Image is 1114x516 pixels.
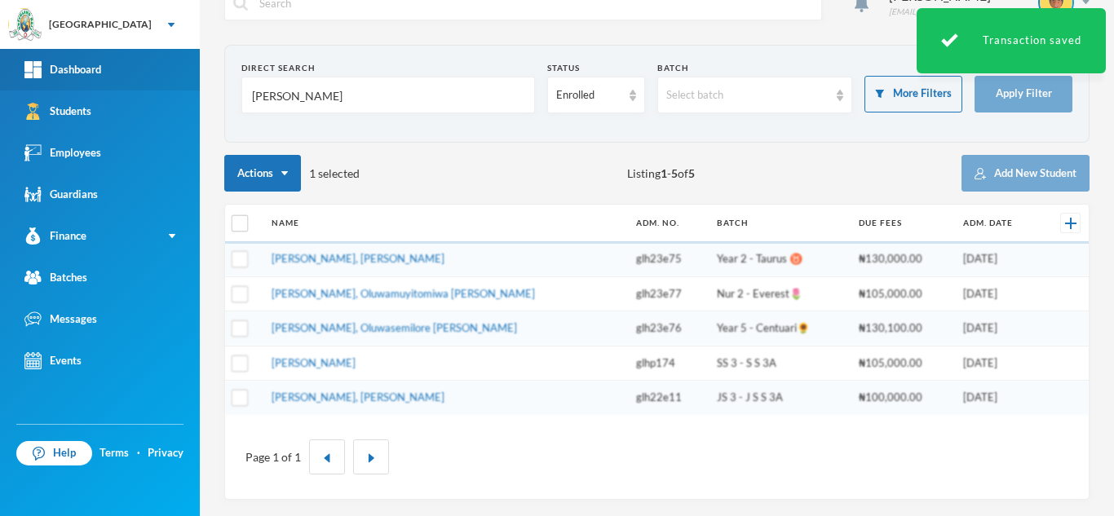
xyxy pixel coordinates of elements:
div: · [137,445,140,461]
div: Enrolled [556,87,621,104]
input: Name, Admin No, Phone number, Email Address [250,77,526,114]
div: Students [24,103,91,120]
div: [GEOGRAPHIC_DATA] [49,17,152,32]
td: SS 3 - S S 3A [709,346,851,381]
div: Guardians [24,186,98,203]
td: [DATE] [955,381,1041,415]
td: [DATE] [955,242,1041,277]
td: ₦130,100.00 [851,311,955,346]
td: Year 2 - Taurus ♉️ [709,242,851,277]
td: ₦105,000.00 [851,346,955,381]
b: 1 [661,166,667,180]
div: Events [24,352,82,369]
td: [DATE] [955,311,1041,346]
td: glh23e75 [628,242,709,277]
a: Help [16,441,92,465]
div: Page 1 of 1 [245,448,301,465]
td: ₦105,000.00 [851,276,955,311]
span: Listing - of [627,165,695,182]
div: Status [547,62,645,74]
a: [PERSON_NAME], [PERSON_NAME] [272,390,444,404]
th: Due Fees [851,205,955,242]
a: [PERSON_NAME], Oluwasemilore [PERSON_NAME] [272,321,517,334]
button: More Filters [864,76,962,112]
div: Direct Search [241,62,535,74]
div: Messages [24,311,97,328]
td: [DATE] [955,346,1041,381]
div: Finance [24,227,86,245]
div: Batches [24,269,87,286]
button: Apply Filter [975,76,1072,112]
b: 5 [671,166,678,180]
button: Add New Student [961,155,1090,192]
div: Transaction saved [917,8,1106,73]
td: [DATE] [955,276,1041,311]
a: Privacy [148,445,183,461]
img: + [1065,218,1076,229]
td: JS 3 - J S S 3A [709,381,851,415]
th: Name [263,205,628,242]
div: Select batch [666,87,829,104]
div: Batch [657,62,853,74]
td: glhp174 [628,346,709,381]
b: 5 [688,166,695,180]
td: glh22e11 [628,381,709,415]
th: Adm. No. [628,205,709,242]
div: [EMAIL_ADDRESS][DOMAIN_NAME] [889,6,1026,18]
a: [PERSON_NAME], [PERSON_NAME] [272,252,444,265]
div: Employees [24,144,101,161]
div: Dashboard [24,61,101,78]
td: ₦130,000.00 [851,242,955,277]
th: Adm. Date [955,205,1041,242]
td: Year 5 - Centuari🌻 [709,311,851,346]
img: logo [9,9,42,42]
div: 1 selected [224,155,360,192]
th: Batch [709,205,851,242]
a: Terms [99,445,129,461]
td: ₦100,000.00 [851,381,955,415]
a: [PERSON_NAME], Oluwamuyitomiwa [PERSON_NAME] [272,287,535,300]
button: Actions [224,155,301,192]
td: Nur 2 - Everest🌷 [709,276,851,311]
td: glh23e76 [628,311,709,346]
td: glh23e77 [628,276,709,311]
a: [PERSON_NAME] [272,356,356,369]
